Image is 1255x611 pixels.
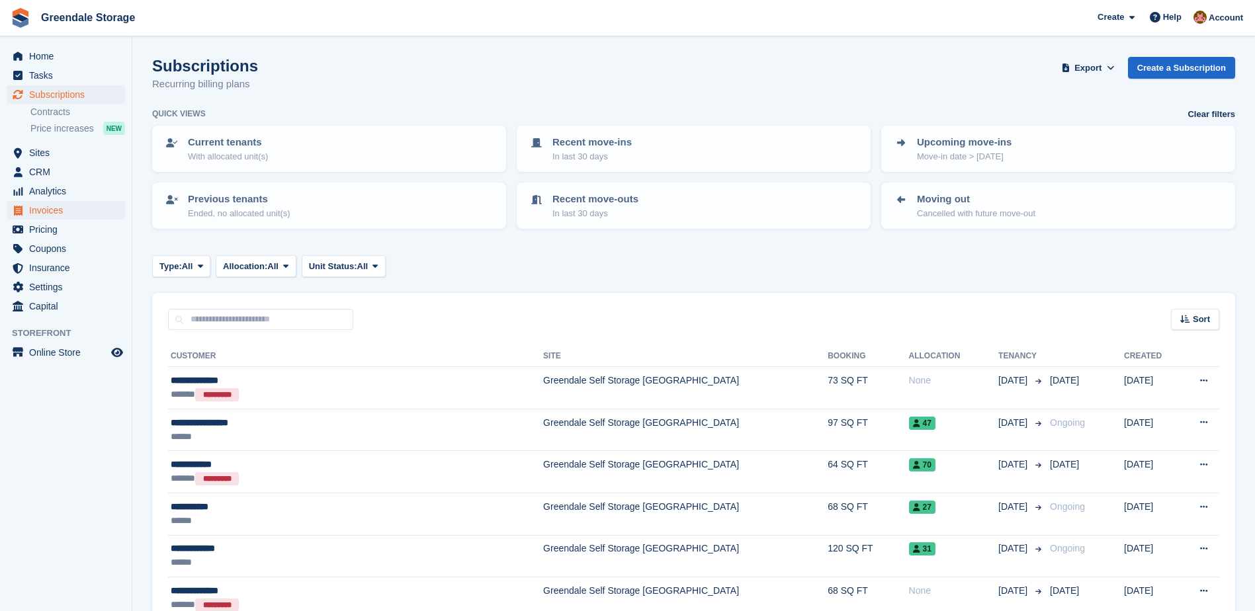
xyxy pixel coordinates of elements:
[1124,493,1179,535] td: [DATE]
[543,409,828,451] td: Greendale Self Storage [GEOGRAPHIC_DATA]
[103,122,125,135] div: NEW
[7,47,125,65] a: menu
[828,451,908,493] td: 64 SQ FT
[1050,459,1079,469] span: [DATE]
[998,584,1030,598] span: [DATE]
[29,163,108,181] span: CRM
[543,346,828,367] th: Site
[7,220,125,239] a: menu
[153,184,505,227] a: Previous tenants Ended, no allocated unit(s)
[1124,346,1179,367] th: Created
[518,184,869,227] a: Recent move-outs In last 30 days
[828,409,908,451] td: 97 SQ FT
[1188,108,1235,121] a: Clear filters
[828,367,908,409] td: 73 SQ FT
[828,535,908,577] td: 120 SQ FT
[543,535,828,577] td: Greendale Self Storage [GEOGRAPHIC_DATA]
[29,201,108,220] span: Invoices
[1209,11,1243,24] span: Account
[543,451,828,493] td: Greendale Self Storage [GEOGRAPHIC_DATA]
[7,297,125,315] a: menu
[1124,451,1179,493] td: [DATE]
[1059,57,1117,79] button: Export
[109,345,125,360] a: Preview store
[828,346,908,367] th: Booking
[998,458,1030,471] span: [DATE]
[152,255,210,277] button: Type: All
[29,297,108,315] span: Capital
[36,7,140,28] a: Greendale Storage
[188,192,290,207] p: Previous tenants
[7,259,125,277] a: menu
[883,127,1234,171] a: Upcoming move-ins Move-in date > [DATE]
[1050,375,1079,386] span: [DATE]
[29,278,108,296] span: Settings
[909,542,935,555] span: 31
[909,417,935,430] span: 47
[188,207,290,220] p: Ended, no allocated unit(s)
[7,182,125,200] a: menu
[302,255,386,277] button: Unit Status: All
[552,192,638,207] p: Recent move-outs
[7,143,125,162] a: menu
[1124,535,1179,577] td: [DATE]
[917,192,1035,207] p: Moving out
[917,135,1012,150] p: Upcoming move-ins
[188,135,268,150] p: Current tenants
[998,346,1045,367] th: Tenancy
[152,57,258,75] h1: Subscriptions
[828,493,908,535] td: 68 SQ FT
[7,239,125,258] a: menu
[1193,313,1210,326] span: Sort
[152,108,206,120] h6: Quick views
[1098,11,1124,24] span: Create
[917,150,1012,163] p: Move-in date > [DATE]
[30,122,94,135] span: Price increases
[309,260,357,273] span: Unit Status:
[29,143,108,162] span: Sites
[1074,61,1102,75] span: Export
[357,260,368,273] span: All
[29,85,108,104] span: Subscriptions
[998,374,1030,387] span: [DATE]
[917,207,1035,220] p: Cancelled with future move-out
[1050,585,1079,596] span: [DATE]
[909,374,999,387] div: None
[7,201,125,220] a: menu
[7,278,125,296] a: menu
[1124,367,1179,409] td: [DATE]
[909,584,999,598] div: None
[1193,11,1207,24] img: Justin Swingler
[1124,409,1179,451] td: [DATE]
[909,458,935,471] span: 70
[153,127,505,171] a: Current tenants With allocated unit(s)
[7,85,125,104] a: menu
[267,260,279,273] span: All
[909,501,935,514] span: 27
[998,542,1030,555] span: [DATE]
[1128,57,1235,79] a: Create a Subscription
[11,8,30,28] img: stora-icon-8386f47178a22dfd0bd8f6a31ec36ba5ce8667c1dd55bd0f319d3a0aa187defe.svg
[7,343,125,362] a: menu
[552,135,632,150] p: Recent move-ins
[883,184,1234,227] a: Moving out Cancelled with future move-out
[29,182,108,200] span: Analytics
[1163,11,1182,24] span: Help
[29,259,108,277] span: Insurance
[12,327,132,340] span: Storefront
[216,255,296,277] button: Allocation: All
[30,106,125,118] a: Contracts
[7,66,125,85] a: menu
[29,343,108,362] span: Online Store
[188,150,268,163] p: With allocated unit(s)
[29,220,108,239] span: Pricing
[30,121,125,136] a: Price increases NEW
[152,77,258,92] p: Recurring billing plans
[1050,417,1085,428] span: Ongoing
[543,493,828,535] td: Greendale Self Storage [GEOGRAPHIC_DATA]
[29,47,108,65] span: Home
[223,260,267,273] span: Allocation:
[168,346,543,367] th: Customer
[909,346,999,367] th: Allocation
[518,127,869,171] a: Recent move-ins In last 30 days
